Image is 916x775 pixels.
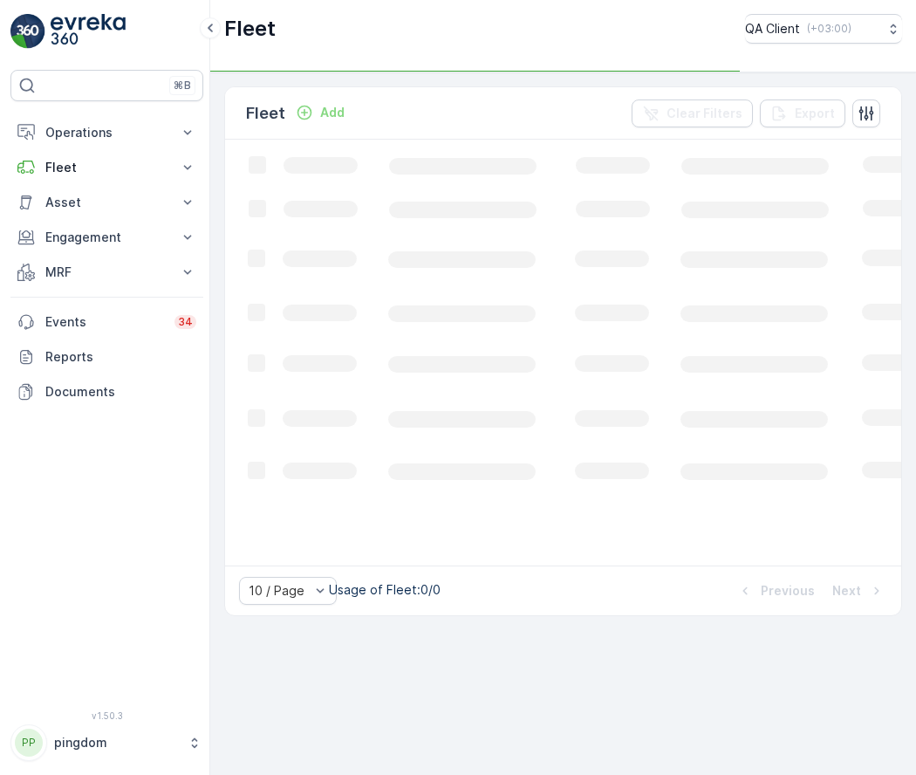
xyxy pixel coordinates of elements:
[831,580,887,601] button: Next
[795,105,835,122] p: Export
[45,159,168,176] p: Fleet
[320,104,345,121] p: Add
[45,348,196,366] p: Reports
[329,581,441,599] p: Usage of Fleet : 0/0
[10,305,203,339] a: Events34
[224,15,276,43] p: Fleet
[174,79,191,93] p: ⌘B
[807,22,851,36] p: ( +03:00 )
[45,229,168,246] p: Engagement
[45,264,168,281] p: MRF
[760,99,845,127] button: Export
[54,734,179,751] p: pingdom
[10,374,203,409] a: Documents
[735,580,817,601] button: Previous
[10,339,203,374] a: Reports
[10,255,203,290] button: MRF
[45,383,196,401] p: Documents
[10,710,203,721] span: v 1.50.3
[289,102,352,123] button: Add
[10,220,203,255] button: Engagement
[745,14,902,44] button: QA Client(+03:00)
[10,150,203,185] button: Fleet
[10,185,203,220] button: Asset
[15,729,43,757] div: PP
[178,315,193,329] p: 34
[10,14,45,49] img: logo
[45,194,168,211] p: Asset
[45,313,164,331] p: Events
[632,99,753,127] button: Clear Filters
[246,101,285,126] p: Fleet
[832,582,861,600] p: Next
[10,724,203,761] button: PPpingdom
[10,115,203,150] button: Operations
[45,124,168,141] p: Operations
[761,582,815,600] p: Previous
[745,20,800,38] p: QA Client
[51,14,126,49] img: logo_light-DOdMpM7g.png
[666,105,742,122] p: Clear Filters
